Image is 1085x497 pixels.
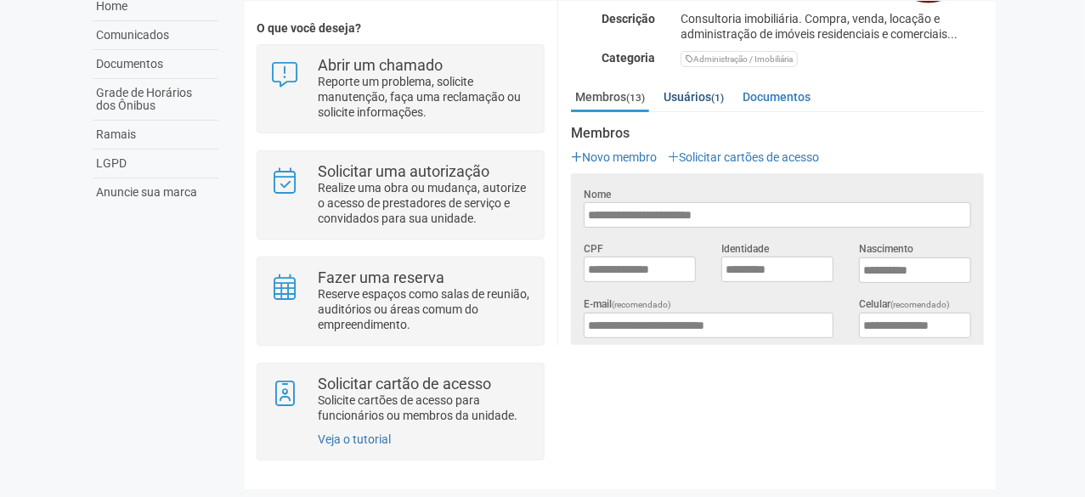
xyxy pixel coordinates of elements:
label: Identidade [721,241,769,257]
strong: Fazer uma reserva [318,268,444,286]
p: Solicite cartões de acesso para funcionários ou membros da unidade. [318,393,531,423]
a: Solicitar cartões de acesso [668,150,819,164]
small: (1) [711,92,724,104]
a: LGPD [93,150,218,178]
p: Reserve espaços como salas de reunião, auditórios ou áreas comum do empreendimento. [318,286,531,332]
label: E-mail [584,297,671,313]
label: Nome [584,187,611,202]
strong: Abrir um chamado [318,56,443,74]
a: Documentos [738,84,815,110]
a: Veja o tutorial [318,432,391,446]
p: Reporte um problema, solicite manutenção, faça uma reclamação ou solicite informações. [318,74,531,120]
small: (13) [626,92,645,104]
label: Celular [859,297,950,313]
a: Solicitar uma autorização Realize uma obra ou mudança, autorize o acesso de prestadores de serviç... [270,164,531,226]
strong: Descrição [602,12,655,25]
strong: Solicitar uma autorização [318,162,489,180]
strong: Membros [571,126,984,141]
a: Fazer uma reserva Reserve espaços como salas de reunião, auditórios ou áreas comum do empreendime... [270,270,531,332]
a: Membros(13) [571,84,649,112]
h4: O que você deseja? [257,22,545,35]
a: Anuncie sua marca [93,178,218,206]
strong: Categoria [602,51,655,65]
a: Grade de Horários dos Ônibus [93,79,218,121]
a: Novo membro [571,150,657,164]
p: Realize uma obra ou mudança, autorize o acesso de prestadores de serviço e convidados para sua un... [318,180,531,226]
a: Documentos [93,50,218,79]
a: Comunicados [93,21,218,50]
label: Nascimento [859,241,913,257]
a: Abrir um chamado Reporte um problema, solicite manutenção, faça uma reclamação ou solicite inform... [270,58,531,120]
a: Ramais [93,121,218,150]
label: CPF [584,241,603,257]
a: Solicitar cartão de acesso Solicite cartões de acesso para funcionários ou membros da unidade. [270,376,531,423]
div: Administração / Imobiliária [681,51,798,67]
span: (recomendado) [612,300,671,309]
span: (recomendado) [890,300,950,309]
a: Usuários(1) [659,84,728,110]
div: Consultoria imobiliária. Compra, venda, locação e administração de imóveis residenciais e comerci... [668,11,997,42]
strong: Solicitar cartão de acesso [318,375,491,393]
